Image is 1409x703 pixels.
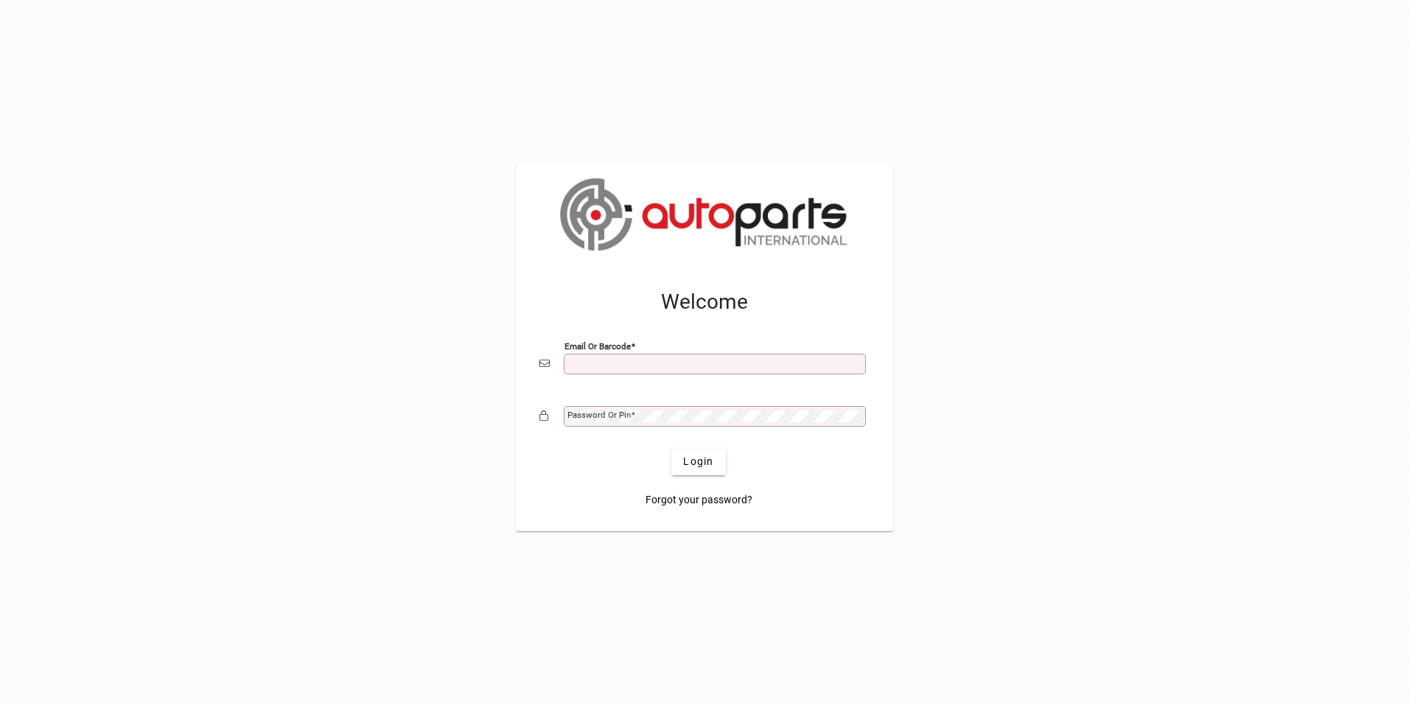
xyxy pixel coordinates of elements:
span: Login [683,454,713,469]
span: Forgot your password? [646,492,752,508]
h2: Welcome [539,290,870,315]
button: Login [671,449,725,475]
mat-label: Password or Pin [567,410,631,420]
a: Forgot your password? [640,487,758,514]
mat-label: Email or Barcode [564,340,631,351]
